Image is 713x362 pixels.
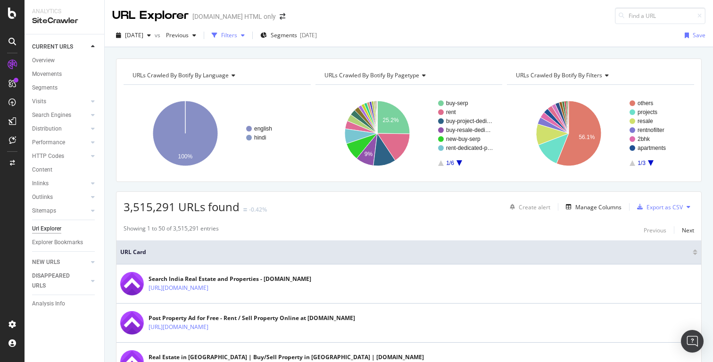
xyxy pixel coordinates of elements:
[32,97,46,107] div: Visits
[324,71,419,79] span: URLs Crawled By Botify By pagetype
[32,238,83,247] div: Explorer Bookmarks
[125,31,143,39] span: 2025 Aug. 21st
[149,283,208,293] a: [URL][DOMAIN_NAME]
[615,8,705,24] input: Find a URL
[254,134,266,141] text: hindi
[243,208,247,211] img: Equal
[133,71,229,79] span: URLs Crawled By Botify By language
[32,179,49,189] div: Inlinks
[112,28,155,43] button: [DATE]
[32,97,88,107] a: Visits
[131,68,302,83] h4: URLs Crawled By Botify By language
[32,124,62,134] div: Distribution
[693,31,705,39] div: Save
[149,322,208,332] a: [URL][DOMAIN_NAME]
[124,224,219,236] div: Showing 1 to 50 of 3,515,291 entries
[271,31,297,39] span: Segments
[32,192,53,202] div: Outlinks
[446,109,456,115] text: rent
[280,13,285,20] div: arrow-right-arrow-left
[32,224,98,234] a: Url Explorer
[638,118,653,124] text: resale
[647,203,683,211] div: Export as CSV
[32,299,65,309] div: Analysis Info
[221,31,237,39] div: Filters
[249,206,267,214] div: -0.42%
[32,69,98,79] a: Movements
[315,92,503,174] svg: A chart.
[149,275,311,283] div: Search India Real Estate and Properties - [DOMAIN_NAME]
[446,136,481,142] text: new-buy-serp
[32,16,97,26] div: SiteCrawler
[638,136,650,142] text: 2bhk
[162,31,189,39] span: Previous
[681,330,704,353] div: Open Intercom Messenger
[32,83,98,93] a: Segments
[562,201,622,213] button: Manage Columns
[32,257,88,267] a: NEW URLS
[638,160,646,166] text: 1/3
[32,56,98,66] a: Overview
[120,272,144,296] img: main image
[32,42,88,52] a: CURRENT URLS
[516,71,602,79] span: URLs Crawled By Botify By filters
[32,138,65,148] div: Performance
[32,271,80,291] div: DISAPPEARED URLS
[32,206,88,216] a: Sitemaps
[32,56,55,66] div: Overview
[446,160,454,166] text: 1/6
[579,134,595,140] text: 56.1%
[32,179,88,189] a: Inlinks
[32,224,61,234] div: Url Explorer
[32,165,52,175] div: Content
[32,138,88,148] a: Performance
[32,151,64,161] div: HTTP Codes
[446,145,493,151] text: rent-dedicated-p…
[192,12,276,21] div: [DOMAIN_NAME] HTML only
[638,109,657,115] text: projects
[382,117,398,123] text: 25.2%
[638,127,664,133] text: rentnofilter
[32,192,88,202] a: Outlinks
[32,42,73,52] div: CURRENT URLS
[364,151,373,157] text: 9%
[120,248,690,256] span: URL Card
[446,127,491,133] text: buy-resale-dedi…
[507,92,694,174] svg: A chart.
[32,257,60,267] div: NEW URLS
[32,124,88,134] a: Distribution
[124,199,240,214] span: 3,515,291 URLs found
[514,68,686,83] h4: URLs Crawled By Botify By filters
[32,206,56,216] div: Sitemaps
[638,100,653,107] text: others
[32,83,58,93] div: Segments
[124,92,311,174] svg: A chart.
[120,311,144,335] img: main image
[208,28,249,43] button: Filters
[575,203,622,211] div: Manage Columns
[32,238,98,247] a: Explorer Bookmarks
[323,68,494,83] h4: URLs Crawled By Botify By pagetype
[638,145,666,151] text: apartments
[32,299,98,309] a: Analysis Info
[178,153,193,160] text: 100%
[633,199,683,214] button: Export as CSV
[506,199,550,214] button: Create alert
[32,271,88,291] a: DISAPPEARED URLS
[32,165,98,175] a: Content
[681,28,705,43] button: Save
[644,224,666,236] button: Previous
[162,28,200,43] button: Previous
[32,110,88,120] a: Search Engines
[300,31,317,39] div: [DATE]
[32,151,88,161] a: HTTP Codes
[112,8,189,24] div: URL Explorer
[257,28,321,43] button: Segments[DATE]
[149,353,424,362] div: Real Estate in [GEOGRAPHIC_DATA] | Buy/Sell Property in [GEOGRAPHIC_DATA] | [DOMAIN_NAME]
[254,125,272,132] text: english
[446,118,492,124] text: buy-project-dedi…
[682,224,694,236] button: Next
